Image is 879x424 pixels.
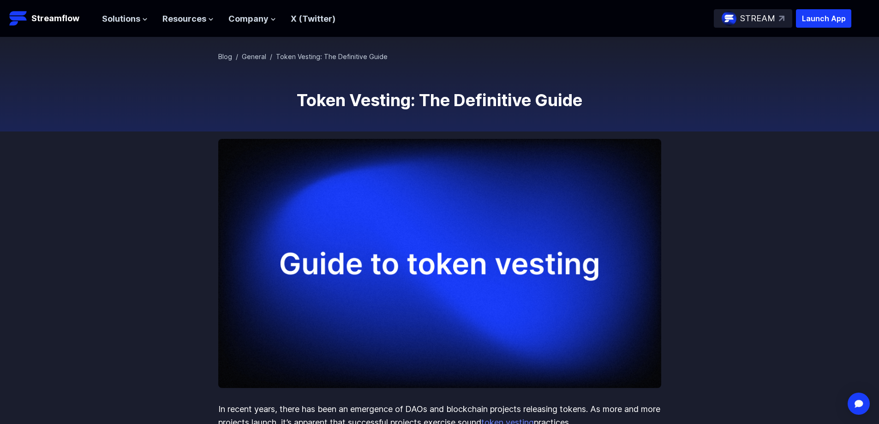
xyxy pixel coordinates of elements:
[31,12,79,25] p: Streamflow
[162,12,214,26] button: Resources
[218,91,661,109] h1: Token Vesting: The Definitive Guide
[228,12,269,26] span: Company
[848,393,870,415] div: Open Intercom Messenger
[102,12,140,26] span: Solutions
[779,16,784,21] img: top-right-arrow.svg
[740,12,775,25] p: STREAM
[276,53,388,60] span: Token Vesting: The Definitive Guide
[291,14,335,24] a: X (Twitter)
[162,12,206,26] span: Resources
[722,11,736,26] img: streamflow-logo-circle.png
[102,12,148,26] button: Solutions
[236,53,238,60] span: /
[218,53,232,60] a: Blog
[228,12,276,26] button: Company
[218,139,661,388] img: Token Vesting: The Definitive Guide
[9,9,28,28] img: Streamflow Logo
[796,9,851,28] button: Launch App
[242,53,266,60] a: General
[714,9,792,28] a: STREAM
[9,9,93,28] a: Streamflow
[270,53,272,60] span: /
